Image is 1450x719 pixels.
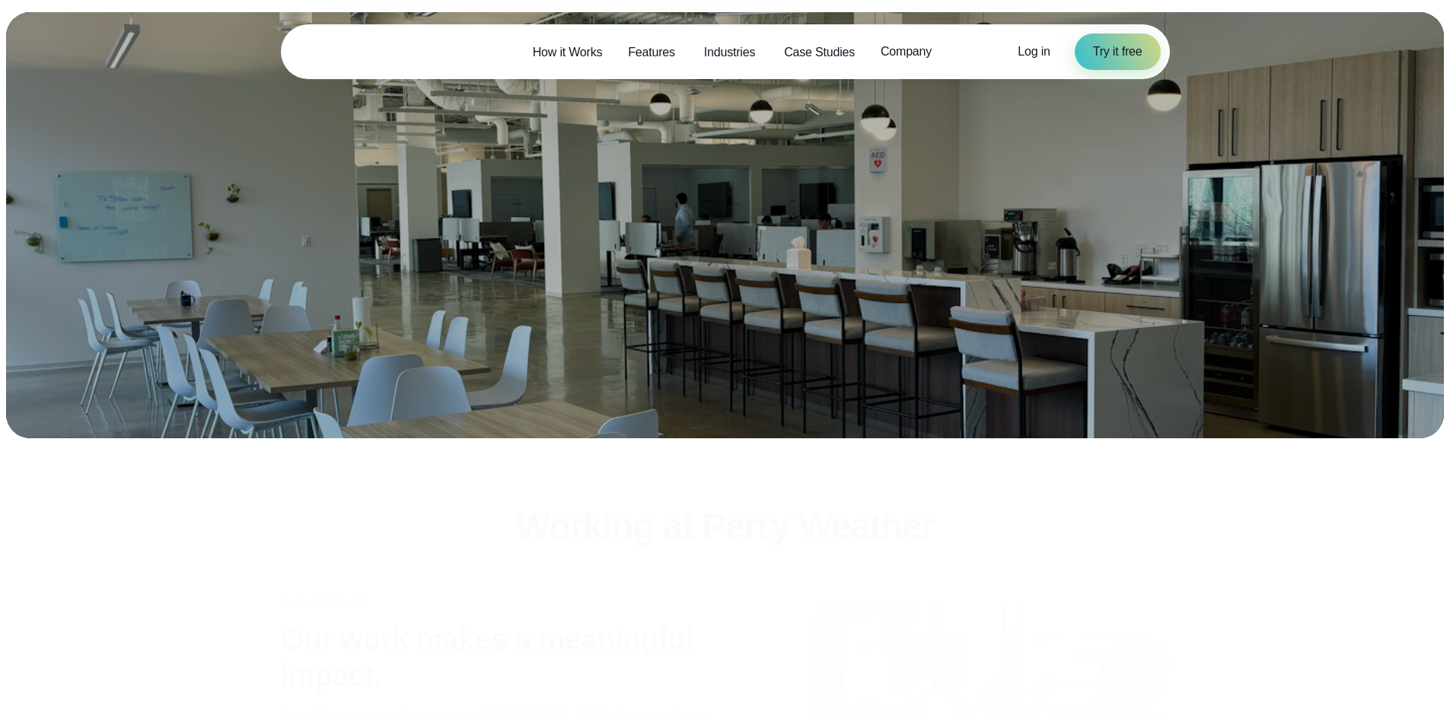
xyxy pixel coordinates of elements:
[1018,43,1050,61] a: Log in
[1093,43,1142,61] span: Try it free
[704,43,755,62] span: Industries
[628,43,675,62] span: Features
[533,43,603,62] span: How it Works
[771,37,868,68] a: Case Studies
[784,43,855,62] span: Case Studies
[520,37,616,68] a: How it Works
[881,43,932,61] span: Company
[1075,33,1161,70] a: Try it free
[1018,45,1050,58] span: Log in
